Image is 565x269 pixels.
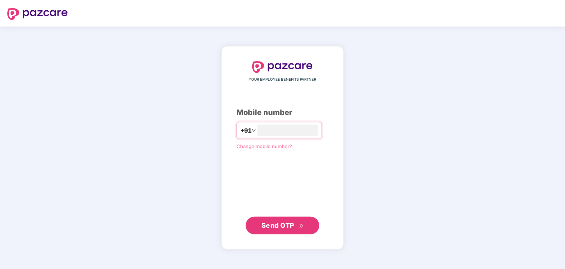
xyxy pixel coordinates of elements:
[262,221,294,229] span: Send OTP
[7,8,68,20] img: logo
[246,217,319,234] button: Send OTPdouble-right
[249,77,316,83] span: YOUR EMPLOYEE BENEFITS PARTNER
[236,143,292,149] a: Change mobile number?
[252,128,256,133] span: down
[236,107,329,118] div: Mobile number
[241,126,252,135] span: +91
[252,61,313,73] img: logo
[299,224,304,228] span: double-right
